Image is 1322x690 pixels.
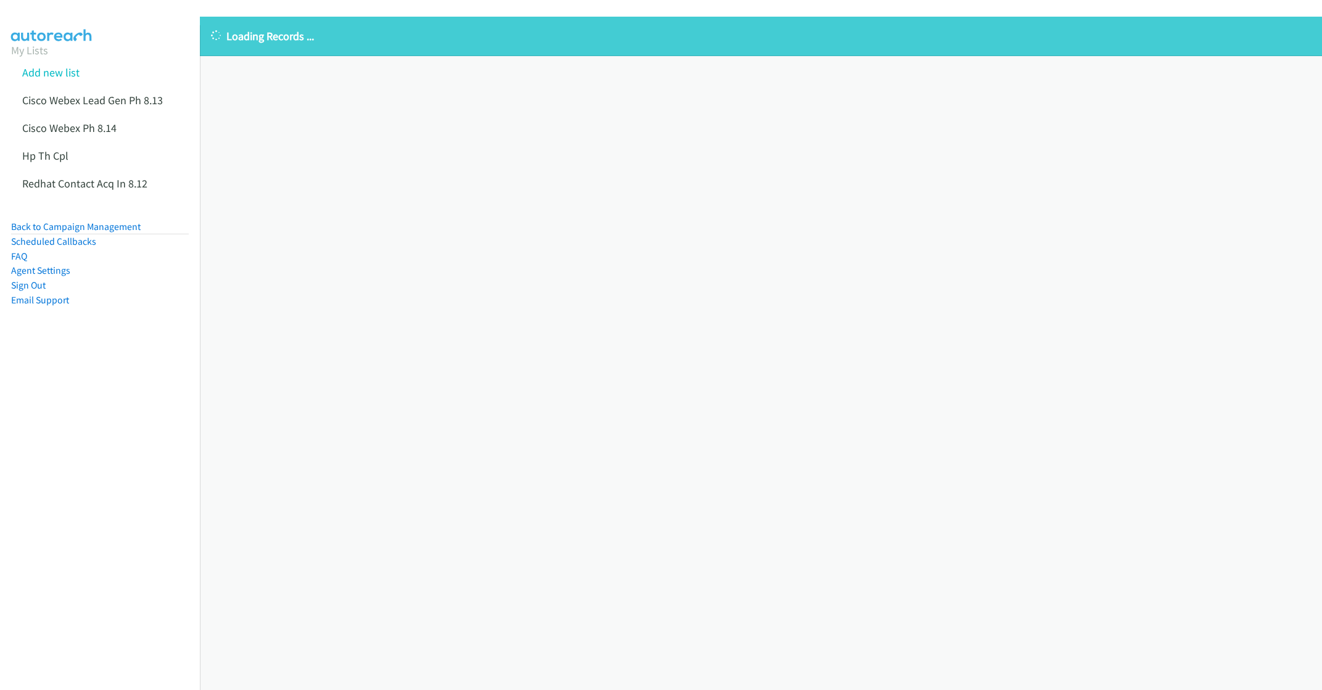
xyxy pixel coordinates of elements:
[11,43,48,57] a: My Lists
[211,28,1311,44] p: Loading Records ...
[22,121,117,135] a: Cisco Webex Ph 8.14
[22,149,68,163] a: Hp Th Cpl
[22,65,80,80] a: Add new list
[11,265,70,276] a: Agent Settings
[22,93,163,107] a: Cisco Webex Lead Gen Ph 8.13
[11,294,69,306] a: Email Support
[22,176,147,191] a: Redhat Contact Acq In 8.12
[11,250,27,262] a: FAQ
[11,279,46,291] a: Sign Out
[11,221,141,232] a: Back to Campaign Management
[11,236,96,247] a: Scheduled Callbacks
